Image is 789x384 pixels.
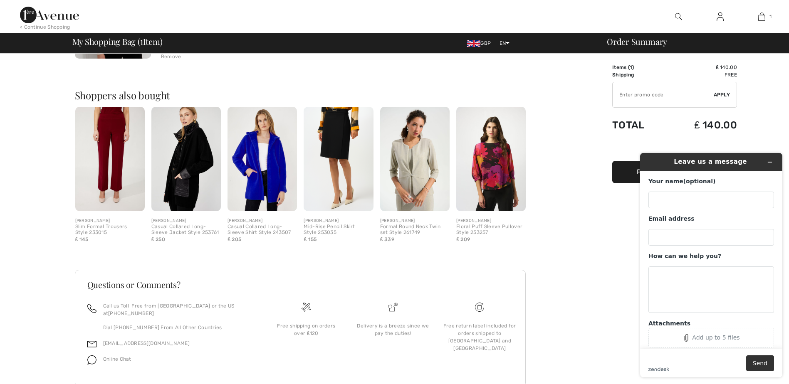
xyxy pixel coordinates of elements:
a: [PHONE_NUMBER] [108,310,154,316]
button: Proceed to Payment [612,161,737,183]
img: 1ère Avenue [20,7,79,23]
a: Sign In [710,12,730,22]
img: My Info [717,12,724,22]
h3: Questions or Comments? [87,281,513,289]
div: < Continue Shopping [20,23,70,31]
span: ₤ 209 [456,236,470,242]
span: ₤ 339 [380,236,394,242]
img: Free shipping on orders over &#8356;120 [302,303,311,312]
img: Floral Puff Sleeve Pullover Style 253257 [456,107,526,211]
div: [PERSON_NAME] [304,218,373,224]
div: Order Summary [597,37,784,46]
iframe: Find more information here [633,146,789,384]
span: EN [500,40,510,46]
img: chat [87,355,96,364]
div: Remove [161,53,181,60]
td: Total [612,111,666,139]
img: call [87,304,96,313]
iframe: PayPal [612,139,737,158]
div: Delivery is a breeze since we pay the duties! [356,322,430,337]
img: Casual Collared Long-Sleeve Shirt Style 243507 [228,107,297,211]
span: GBP [467,40,494,46]
img: email [87,340,96,349]
div: Slim Formal Trousers Style 233015 [75,224,145,236]
span: Online Chat [103,356,131,362]
a: 1 [741,12,782,22]
td: ₤ 140.00 [666,64,737,71]
div: [PERSON_NAME] [75,218,145,224]
div: Formal Round Neck Twin set Style 261749 [380,224,450,236]
div: Casual Collared Long-Sleeve Shirt Style 243507 [228,224,297,236]
input: Promo code [613,82,714,107]
img: Delivery is a breeze since we pay the duties! [388,303,398,312]
td: Free [666,71,737,79]
div: [PERSON_NAME] [456,218,526,224]
span: ₤ 155 [304,236,317,242]
div: [PERSON_NAME] [151,218,221,224]
div: Free return label included for orders shipped to [GEOGRAPHIC_DATA] and [GEOGRAPHIC_DATA] [443,322,516,352]
span: My Shopping Bag ( Item) [72,37,163,46]
img: My Bag [758,12,765,22]
p: Call us Toll-Free from [GEOGRAPHIC_DATA] or the US at [103,302,253,317]
img: Formal Round Neck Twin set Style 261749 [380,107,450,211]
img: Slim Formal Trousers Style 233015 [75,107,145,211]
span: ₤ 205 [228,236,241,242]
div: Floral Puff Sleeve Pullover Style 253257 [456,224,526,236]
img: Casual Collared Long-Sleeve Jacket Style 253761 [151,107,221,211]
span: 1 [769,13,772,20]
span: Apply [714,91,730,98]
td: Items ( ) [612,64,666,71]
img: Mid-Rise Pencil Skirt Style 253035 [304,107,373,211]
span: 1 [630,64,632,70]
span: ₤ 250 [151,236,165,242]
a: [EMAIL_ADDRESS][DOMAIN_NAME] [103,340,190,346]
p: Dial [PHONE_NUMBER] From All Other Countries [103,324,253,331]
span: ₤ 145 [75,236,89,242]
h2: Shoppers also bought [75,90,532,100]
td: Shipping [612,71,666,79]
td: ₤ 140.00 [666,111,737,139]
div: Mid-Rise Pencil Skirt Style 253035 [304,224,373,236]
div: [PERSON_NAME] [380,218,450,224]
span: 1 [140,35,143,46]
img: search the website [675,12,682,22]
div: Casual Collared Long-Sleeve Jacket Style 253761 [151,224,221,236]
span: Help [19,6,36,13]
img: Free shipping on orders over &#8356;120 [475,303,484,312]
div: [PERSON_NAME] [228,218,297,224]
div: Free shipping on orders over ₤120 [270,322,343,337]
img: UK Pound [467,40,480,47]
